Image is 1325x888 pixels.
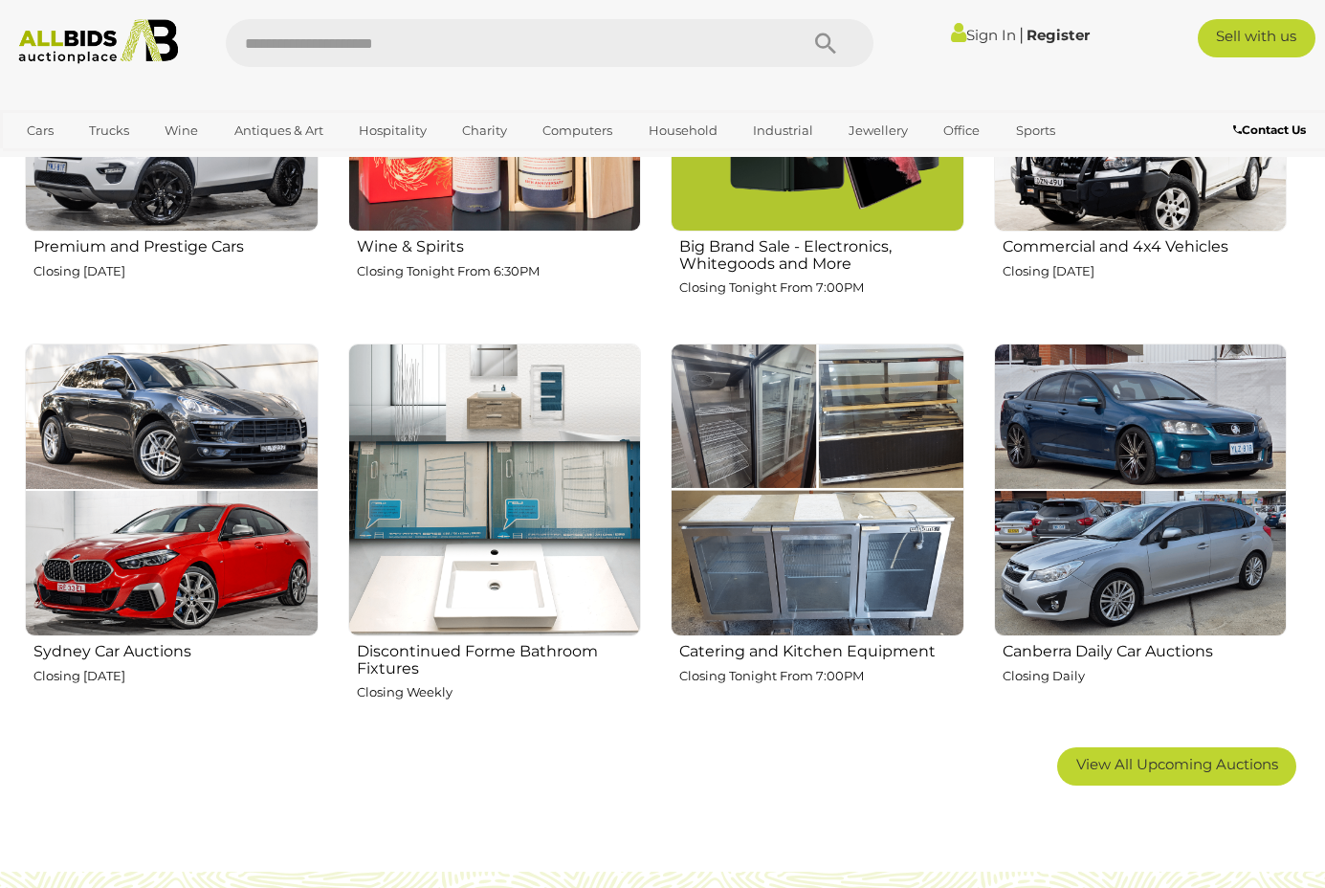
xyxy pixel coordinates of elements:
a: Computers [530,115,625,146]
a: Cars [14,115,66,146]
a: Charity [450,115,519,146]
p: Closing [DATE] [33,665,319,687]
p: Closing Tonight From 7:00PM [679,665,964,687]
h2: Commercial and 4x4 Vehicles [1003,233,1288,255]
a: Sell with us [1198,19,1315,57]
a: Hospitality [346,115,439,146]
a: Household [636,115,730,146]
p: Closing [DATE] [33,260,319,282]
p: Closing Daily [1003,665,1288,687]
h2: Discontinued Forme Bathroom Fixtures [357,638,642,677]
span: | [1019,24,1024,45]
h2: Big Brand Sale - Electronics, Whitegoods and More [679,233,964,272]
a: Industrial [740,115,826,146]
img: Catering and Kitchen Equipment [671,344,964,637]
a: Office [931,115,992,146]
img: Canberra Daily Car Auctions [994,344,1288,637]
a: Register [1027,26,1090,44]
a: Wine [152,115,210,146]
h2: Premium and Prestige Cars [33,233,319,255]
a: Discontinued Forme Bathroom Fixtures Closing Weekly [347,343,642,733]
a: View All Upcoming Auctions [1057,747,1296,786]
p: Closing Tonight From 6:30PM [357,260,642,282]
button: Search [778,19,873,67]
a: [GEOGRAPHIC_DATA] [14,146,175,178]
img: Allbids.com.au [10,19,187,64]
a: Sign In [951,26,1016,44]
h2: Canberra Daily Car Auctions [1003,638,1288,660]
a: Contact Us [1233,120,1311,141]
img: Discontinued Forme Bathroom Fixtures [348,344,642,637]
p: Closing Weekly [357,681,642,703]
p: Closing [DATE] [1003,260,1288,282]
a: Sports [1004,115,1068,146]
h2: Wine & Spirits [357,233,642,255]
a: Canberra Daily Car Auctions Closing Daily [993,343,1288,733]
p: Closing Tonight From 7:00PM [679,277,964,299]
img: Sydney Car Auctions [25,344,319,637]
h2: Catering and Kitchen Equipment [679,638,964,660]
a: Catering and Kitchen Equipment Closing Tonight From 7:00PM [670,343,964,733]
h2: Sydney Car Auctions [33,638,319,660]
a: Antiques & Art [222,115,336,146]
a: Trucks [77,115,142,146]
span: View All Upcoming Auctions [1076,755,1278,773]
a: Sydney Car Auctions Closing [DATE] [24,343,319,733]
a: Jewellery [836,115,920,146]
b: Contact Us [1233,122,1306,137]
